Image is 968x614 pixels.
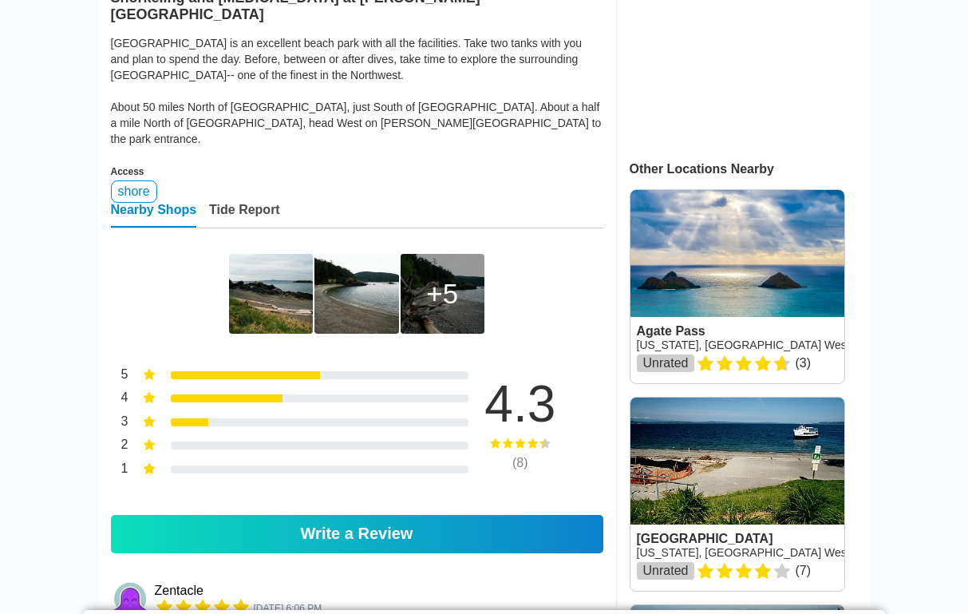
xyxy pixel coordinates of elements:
span: 6088 [254,603,322,614]
div: ( 8 ) [460,456,580,470]
div: shore [111,180,157,203]
div: 1 [111,460,128,481]
a: Zentacle [155,584,203,598]
div: [GEOGRAPHIC_DATA] is an excellent beach park with all the facilities. Take two tanks with you and... [111,35,603,147]
img: Rosario Beach [314,254,398,334]
div: 5 [111,366,128,386]
a: Write a Review [111,515,603,553]
div: 4 [111,389,128,410]
div: Access [111,166,603,177]
div: 2 [111,436,128,457]
div: Other Locations Nearby [630,162,871,176]
div: 5 [426,278,458,310]
div: 4.3 [460,378,580,430]
img: The Western beach is an easy dive if you'd just like to explore the point. Be especially careful ... [229,254,313,334]
div: 3 [111,413,128,434]
div: Nearby Shops [111,203,197,228]
div: Tide Report [209,203,280,228]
